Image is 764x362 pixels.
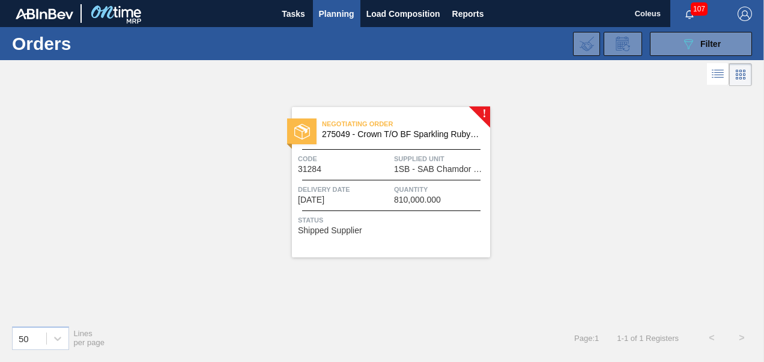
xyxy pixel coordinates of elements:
[670,5,709,22] button: Notifications
[16,8,73,19] img: TNhmsLtSVTkK8tSr43FrP2fwEKptu5GPRR3wAAAABJRU5ErkJggg==
[294,124,310,140] img: status
[573,32,600,56] div: Import Order Negotiation
[394,153,487,165] span: Supplied Unit
[394,195,441,204] span: 810,000.000
[650,32,752,56] button: Filter
[298,165,321,174] span: 31284
[298,183,391,195] span: Delivery Date
[12,37,178,51] h1: Orders
[604,32,642,56] div: Order Review Request
[394,165,487,174] span: 1SB - SAB Chamdor Brewery
[298,214,487,226] span: Status
[707,63,729,86] div: List Vision
[691,2,708,16] span: 107
[319,7,354,21] span: Planning
[452,7,484,21] span: Reports
[298,195,324,204] span: 09/02/2025
[322,130,481,139] span: 275049 - Crown T/O BF Sparkling Ruby Apple Spritz
[729,63,752,86] div: Card Vision
[322,118,490,130] span: Negotiating Order
[274,107,490,257] a: !statusNegotiating Order275049 - Crown T/O BF Sparkling Ruby Apple SpritzCode31284Supplied Unit1S...
[298,226,362,235] span: Shipped Supplier
[697,323,727,353] button: <
[74,329,105,347] span: Lines per page
[394,183,487,195] span: Quantity
[366,7,440,21] span: Load Composition
[727,323,757,353] button: >
[280,7,307,21] span: Tasks
[700,39,721,49] span: Filter
[298,153,391,165] span: Code
[738,7,752,21] img: Logout
[617,334,679,343] span: 1 - 1 of 1 Registers
[19,333,29,343] div: 50
[574,334,599,343] span: Page : 1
